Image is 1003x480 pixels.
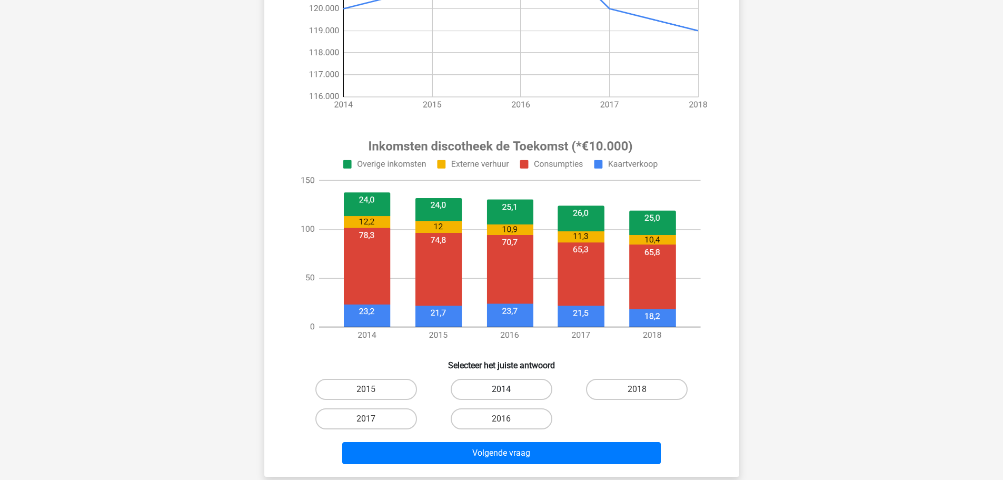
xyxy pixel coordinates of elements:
[315,408,417,429] label: 2017
[451,408,552,429] label: 2016
[342,442,661,464] button: Volgende vraag
[586,379,688,400] label: 2018
[451,379,552,400] label: 2014
[315,379,417,400] label: 2015
[281,352,722,370] h6: Selecteer het juiste antwoord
